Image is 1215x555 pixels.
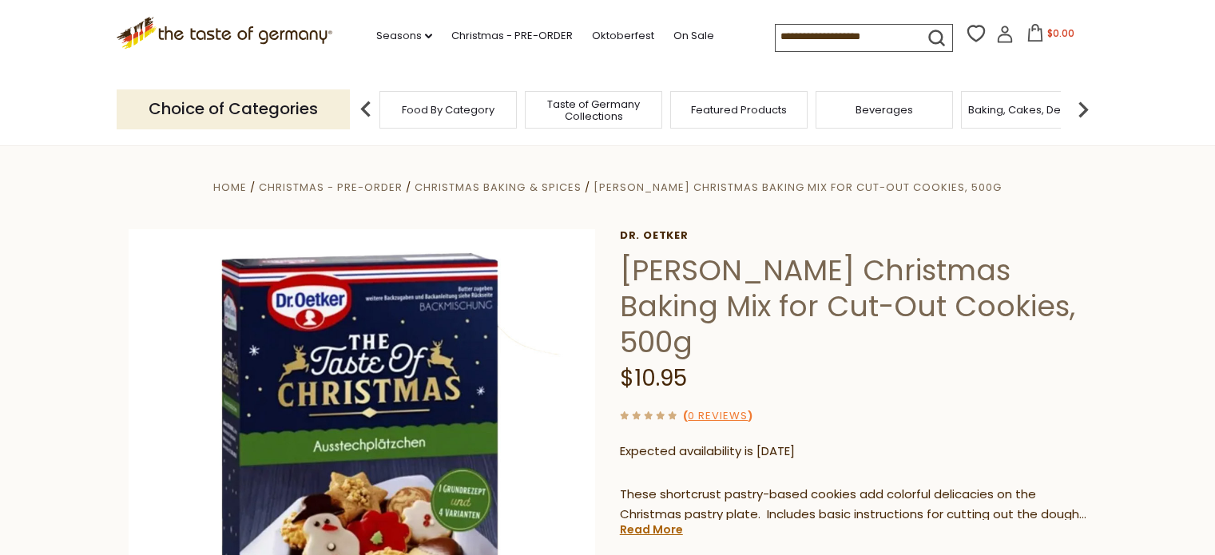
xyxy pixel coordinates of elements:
[620,521,683,537] a: Read More
[620,485,1087,525] p: These shortcrust pastry-based cookies add colorful delicacies on the Christmas pastry plate. Incl...
[594,180,1002,195] a: [PERSON_NAME] Christmas Baking Mix for Cut-Out Cookies, 500g
[592,27,654,45] a: Oktoberfest
[1067,93,1099,125] img: next arrow
[213,180,247,195] a: Home
[259,180,403,195] a: Christmas - PRE-ORDER
[1047,26,1074,40] span: $0.00
[402,104,494,116] a: Food By Category
[968,104,1092,116] a: Baking, Cakes, Desserts
[620,229,1087,242] a: Dr. Oetker
[673,27,714,45] a: On Sale
[688,408,748,425] a: 0 Reviews
[856,104,913,116] a: Beverages
[620,363,687,394] span: $10.95
[691,104,787,116] a: Featured Products
[451,27,573,45] a: Christmas - PRE-ORDER
[415,180,581,195] a: Christmas Baking & Spices
[350,93,382,125] img: previous arrow
[620,442,1087,462] p: Expected availability is [DATE]
[620,252,1087,360] h1: [PERSON_NAME] Christmas Baking Mix for Cut-Out Cookies, 500g
[117,89,350,129] p: Choice of Categories
[683,408,752,423] span: ( )
[1017,24,1085,48] button: $0.00
[530,98,657,122] a: Taste of Germany Collections
[376,27,432,45] a: Seasons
